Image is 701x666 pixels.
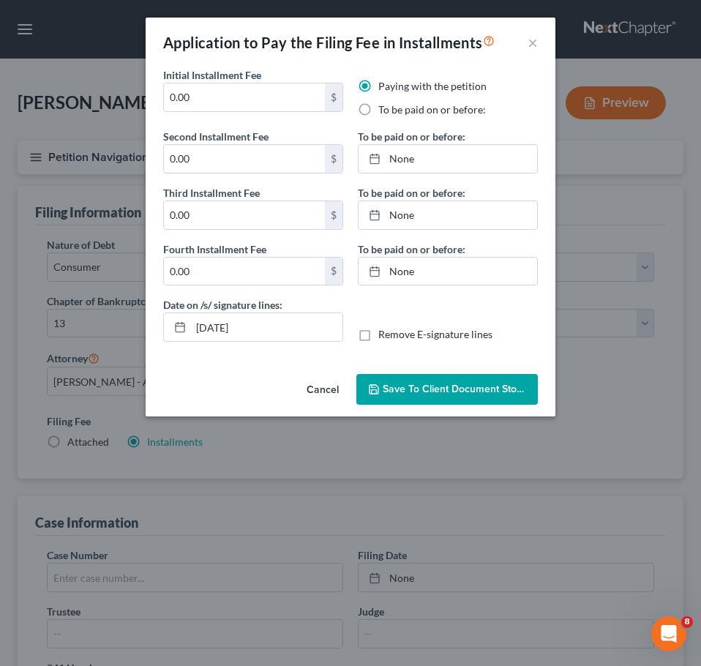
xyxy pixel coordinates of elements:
[681,616,693,628] span: 8
[163,67,261,83] label: Initial Installment Fee
[359,145,537,173] a: None
[378,327,492,342] label: Remove E-signature lines
[359,201,537,229] a: None
[164,258,325,285] input: 0.00
[528,34,538,51] button: ×
[191,313,342,341] input: MM/DD/YYYY
[358,185,465,201] label: To be paid on or before:
[378,79,487,94] label: Paying with the petition
[164,83,325,111] input: 0.00
[164,201,325,229] input: 0.00
[651,616,686,651] iframe: Intercom live chat
[163,242,266,257] label: Fourth Installment Fee
[378,102,486,117] label: To be paid on or before:
[358,242,465,257] label: To be paid on or before:
[163,129,269,144] label: Second Installment Fee
[163,185,260,201] label: Third Installment Fee
[163,32,495,53] div: Application to Pay the Filing Fee in Installments
[295,375,350,405] button: Cancel
[325,201,342,229] div: $
[356,374,538,405] button: Save to Client Document Storage
[359,258,537,285] a: None
[325,83,342,111] div: $
[358,129,465,144] label: To be paid on or before:
[164,145,325,173] input: 0.00
[325,145,342,173] div: $
[163,297,282,313] label: Date on /s/ signature lines:
[325,258,342,285] div: $
[383,383,538,395] span: Save to Client Document Storage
